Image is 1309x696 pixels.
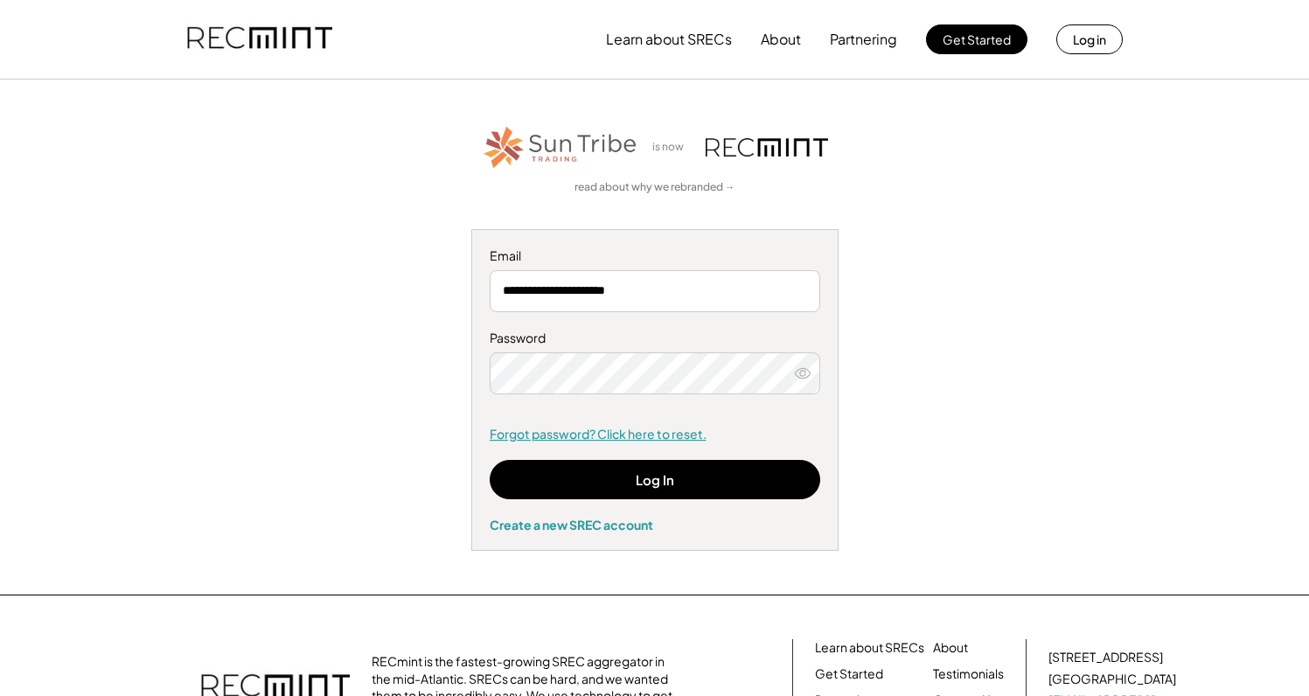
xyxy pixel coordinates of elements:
[1048,649,1163,666] div: [STREET_ADDRESS]
[815,639,924,657] a: Learn about SRECs
[830,22,897,57] button: Partnering
[187,10,332,69] img: recmint-logotype%403x.png
[490,426,820,443] a: Forgot password? Click here to reset.
[490,330,820,347] div: Password
[606,22,732,57] button: Learn about SRECs
[815,665,883,683] a: Get Started
[1048,671,1176,688] div: [GEOGRAPHIC_DATA]
[933,639,968,657] a: About
[761,22,801,57] button: About
[648,140,697,155] div: is now
[926,24,1027,54] button: Get Started
[482,123,639,171] img: STT_Horizontal_Logo%2B-%2BColor.png
[706,138,828,157] img: recmint-logotype%403x.png
[490,460,820,499] button: Log In
[1056,24,1123,54] button: Log in
[933,665,1004,683] a: Testimonials
[574,180,735,195] a: read about why we rebranded →
[490,247,820,265] div: Email
[490,517,820,532] div: Create a new SREC account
